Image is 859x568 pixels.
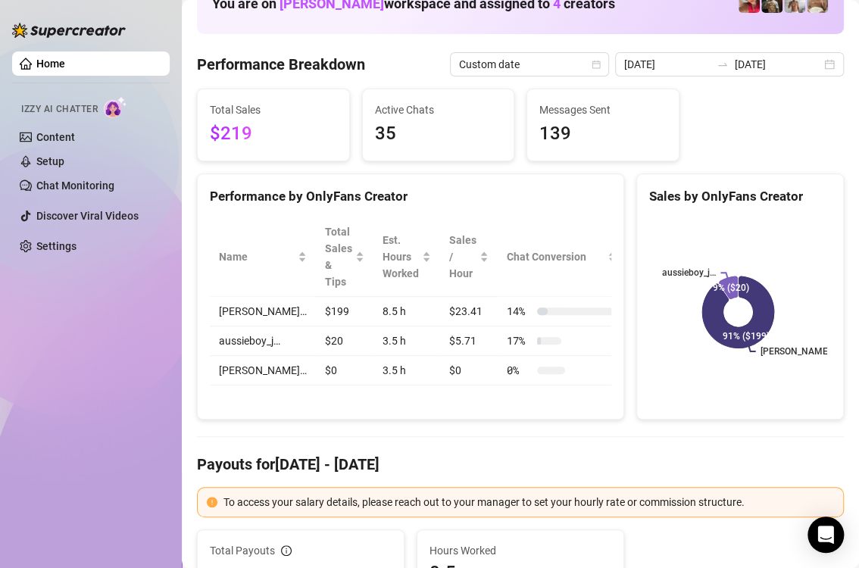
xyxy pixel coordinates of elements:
td: 3.5 h [373,326,440,356]
th: Name [210,217,316,297]
td: $5.71 [440,326,498,356]
div: Sales by OnlyFans Creator [649,186,831,207]
a: Setup [36,155,64,167]
img: logo-BBDzfeDw.svg [12,23,126,38]
a: Home [36,58,65,70]
th: Chat Conversion [498,217,626,297]
th: Total Sales & Tips [316,217,373,297]
a: Settings [36,240,77,252]
span: 0 % [507,362,531,379]
input: End date [735,56,821,73]
span: Sales / Hour [449,232,476,282]
span: exclamation-circle [207,497,217,507]
td: $0 [440,356,498,385]
td: $23.41 [440,297,498,326]
div: Performance by OnlyFans Creator [210,186,611,207]
td: $0 [316,356,373,385]
text: [PERSON_NAME]… [760,346,836,357]
span: to [717,58,729,70]
img: AI Chatter [104,96,127,118]
a: Discover Viral Videos [36,210,139,222]
span: Name [219,248,295,265]
td: $199 [316,297,373,326]
span: 14 % [507,303,531,320]
td: 3.5 h [373,356,440,385]
span: 35 [375,120,502,148]
div: Open Intercom Messenger [807,517,844,553]
input: Start date [624,56,711,73]
span: 17 % [507,332,531,349]
h4: Payouts for [DATE] - [DATE] [197,454,844,475]
span: 139 [539,120,667,148]
span: Total Payouts [210,542,275,559]
span: Active Chats [375,101,502,118]
span: Total Sales & Tips [325,223,352,290]
th: Sales / Hour [440,217,498,297]
td: $20 [316,326,373,356]
td: [PERSON_NAME]… [210,297,316,326]
div: Est. Hours Worked [383,232,419,282]
span: Chat Conversion [507,248,604,265]
span: Hours Worked [429,542,611,559]
a: Content [36,131,75,143]
td: aussieboy_j… [210,326,316,356]
span: Total Sales [210,101,337,118]
td: [PERSON_NAME]… [210,356,316,385]
a: Chat Monitoring [36,179,114,192]
text: aussieboy_j… [662,267,716,278]
span: Messages Sent [539,101,667,118]
span: swap-right [717,58,729,70]
span: calendar [592,60,601,69]
span: Izzy AI Chatter [21,102,98,117]
span: $219 [210,120,337,148]
td: 8.5 h [373,297,440,326]
h4: Performance Breakdown [197,54,365,75]
div: To access your salary details, please reach out to your manager to set your hourly rate or commis... [223,494,834,510]
span: info-circle [281,545,292,556]
span: Custom date [459,53,600,76]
